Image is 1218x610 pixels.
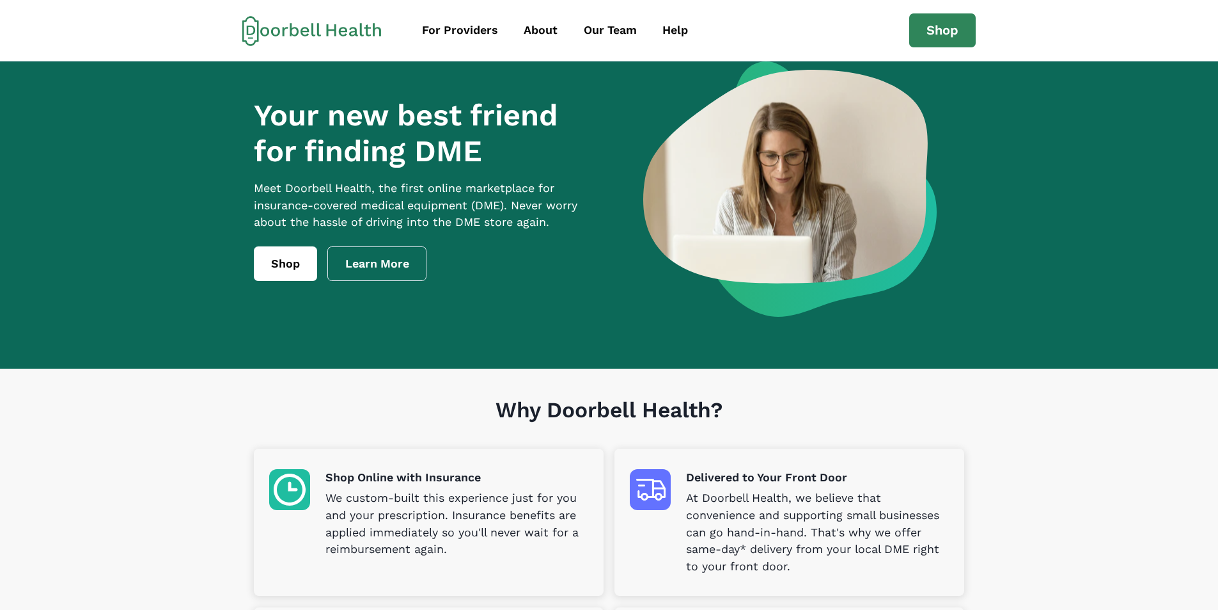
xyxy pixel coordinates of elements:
a: Help [651,16,699,45]
h1: Your new best friend for finding DME [254,97,602,170]
p: Shop Online with Insurance [325,469,588,486]
a: About [512,16,569,45]
a: Shop [254,246,317,281]
a: Learn More [327,246,427,281]
a: For Providers [410,16,510,45]
div: About [524,22,558,39]
div: For Providers [422,22,498,39]
p: At Doorbell Health, we believe that convenience and supporting small businesses can go hand-in-ha... [686,490,949,575]
p: Delivered to Your Front Door [686,469,949,486]
h1: Why Doorbell Health? [254,397,964,449]
a: Our Team [572,16,648,45]
img: Shop Online with Insurance icon [269,469,310,510]
div: Help [662,22,688,39]
div: Our Team [584,22,637,39]
p: Meet Doorbell Health, the first online marketplace for insurance-covered medical equipment (DME).... [254,180,602,232]
img: a woman looking at a computer [643,61,937,317]
img: Delivered to Your Front Door icon [630,469,671,510]
p: We custom-built this experience just for you and your prescription. Insurance benefits are applie... [325,490,588,559]
a: Shop [909,13,976,48]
